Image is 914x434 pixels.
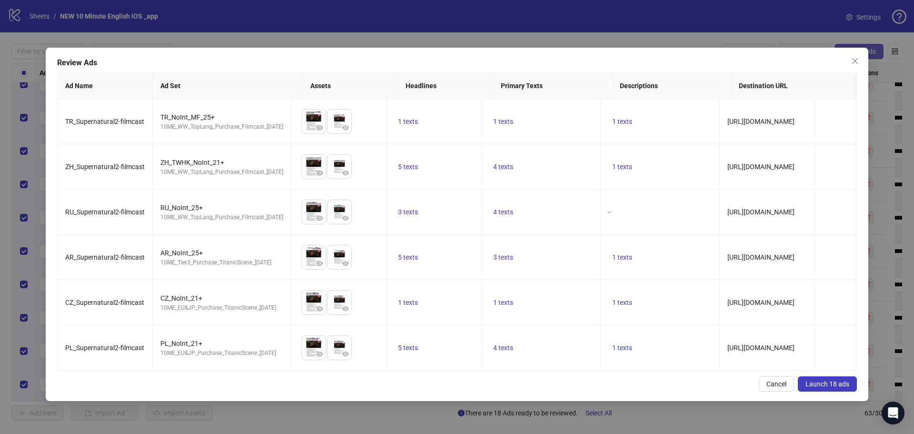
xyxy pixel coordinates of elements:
span: - [608,208,610,216]
button: Preview [340,212,351,224]
span: eye [342,305,349,312]
span: [URL][DOMAIN_NAME] [727,118,795,125]
button: 3 texts [489,252,517,263]
th: Headlines [398,73,493,99]
div: 10ME_WW_TopLang_Purchase_Filmcast_[DATE] [160,168,283,177]
button: 1 texts [489,297,517,308]
span: TR_Supernatural2-filmcast [65,118,144,125]
button: 5 texts [394,342,422,353]
button: Preview [314,348,326,360]
span: eye [317,260,323,267]
button: 3 texts [394,206,422,218]
img: Asset 1 [302,110,326,133]
div: CZ_NoInt_21+ [160,293,283,303]
span: 1 texts [612,118,632,125]
span: 1 texts [493,299,513,306]
img: Asset 2 [328,110,351,133]
img: Asset 2 [328,245,351,269]
span: 1 texts [612,253,632,261]
th: Ad Name [58,73,153,99]
div: Review Ads [57,57,857,69]
span: 3 texts [398,208,418,216]
button: 5 texts [394,252,422,263]
div: 10ME_Tier3_Purchase_TitanicScene_[DATE] [160,258,283,267]
span: 1 texts [398,118,418,125]
img: Asset 2 [328,200,351,224]
button: Cancel [759,376,794,392]
img: Asset 2 [328,291,351,314]
button: 5 texts [394,161,422,172]
img: Asset 1 [302,336,326,360]
div: 10ME_WW_TopLang_Purchase_Filmcast_[DATE] [160,122,283,131]
button: 1 texts [608,161,636,172]
button: 1 texts [394,297,422,308]
button: Preview [340,303,351,314]
button: Preview [340,348,351,360]
span: eye [342,170,349,176]
img: Asset 1 [302,155,326,179]
span: 4 texts [493,163,513,171]
img: Asset 1 [302,200,326,224]
button: Preview [340,122,351,133]
span: eye [342,260,349,267]
img: Asset 2 [328,336,351,360]
span: [URL][DOMAIN_NAME] [727,253,795,261]
span: eye [317,124,323,131]
button: Preview [314,258,326,269]
span: CZ_Supernatural2-filmcast [65,299,144,306]
span: Cancel [766,380,786,388]
span: 5 texts [398,344,418,352]
th: Descriptions [612,73,731,99]
span: [URL][DOMAIN_NAME] [727,344,795,352]
button: 1 texts [608,297,636,308]
span: 1 texts [612,344,632,352]
span: 1 texts [398,299,418,306]
th: Ad Set [153,73,303,99]
span: [URL][DOMAIN_NAME] [727,163,795,171]
div: 10ME_WW_TopLang_Purchase_Filmcast_[DATE] [160,213,283,222]
span: eye [342,215,349,222]
span: 5 texts [398,253,418,261]
span: 4 texts [493,344,513,352]
img: Asset 1 [302,245,326,269]
button: Launch 18 ads [798,376,857,392]
th: Assets [303,73,398,99]
div: 10ME_EU&JP_Purchase_TitanicScene_[DATE] [160,303,283,313]
span: 5 texts [398,163,418,171]
span: eye [317,351,323,357]
div: ZH_TWHK_NoInt_21+ [160,157,283,168]
div: AR_NoInt_25+ [160,248,283,258]
button: 4 texts [489,342,517,353]
button: Preview [314,303,326,314]
span: [URL][DOMAIN_NAME] [727,299,795,306]
span: 1 texts [612,299,632,306]
th: Destination URL [731,73,875,99]
span: PL_Supernatural2-filmcast [65,344,144,352]
span: RU_Supernatural2-filmcast [65,208,145,216]
span: 4 texts [493,208,513,216]
div: TR_NoInt_MF_25+ [160,112,283,122]
button: Preview [314,167,326,179]
button: Preview [314,122,326,133]
span: eye [342,124,349,131]
button: 1 texts [489,116,517,127]
span: 3 texts [493,253,513,261]
button: Close [847,53,863,69]
button: 1 texts [394,116,422,127]
span: 1 texts [493,118,513,125]
th: Primary Texts [493,73,612,99]
span: eye [317,215,323,222]
button: Preview [340,258,351,269]
button: 4 texts [489,206,517,218]
span: close [851,57,859,65]
button: 1 texts [608,342,636,353]
img: Asset 1 [302,291,326,314]
button: 4 texts [489,161,517,172]
span: eye [342,351,349,357]
button: 1 texts [608,252,636,263]
span: [URL][DOMAIN_NAME] [727,208,795,216]
span: eye [317,170,323,176]
div: PL_NoInt_21+ [160,338,283,349]
span: AR_Supernatural2-filmcast [65,253,145,261]
span: eye [317,305,323,312]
